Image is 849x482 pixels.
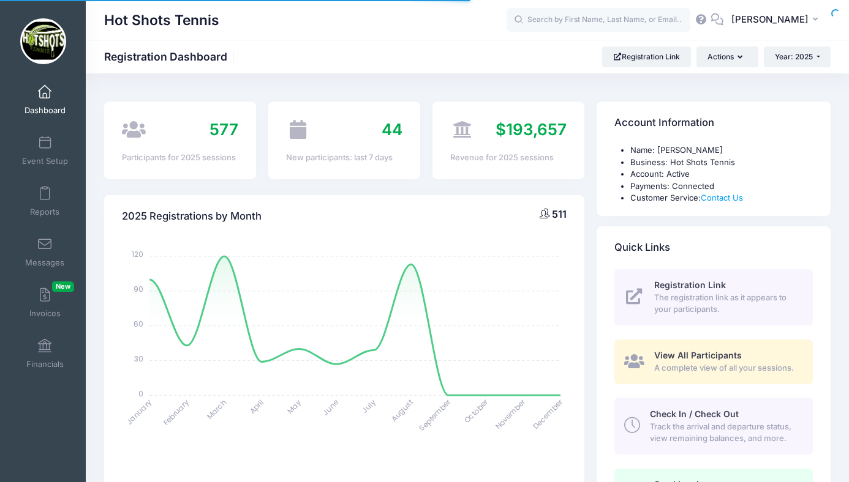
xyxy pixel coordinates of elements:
[701,193,743,202] a: Contact Us
[654,362,799,374] span: A complete view of all your sessions.
[614,230,670,265] h4: Quick Links
[26,359,64,369] span: Financials
[650,421,799,445] span: Track the arrival and departure status, view remaining balances, and more.
[496,120,567,139] span: $193,657
[122,152,238,164] div: Participants for 2025 sessions
[25,258,64,268] span: Messages
[134,319,144,329] tspan: 60
[16,78,74,121] a: Dashboard
[614,339,813,384] a: View All Participants A complete view of all your sessions.
[630,192,813,204] li: Customer Service:
[22,156,68,166] span: Event Setup
[122,199,262,234] h4: 2025 Registrations by Month
[614,106,714,141] h4: Account Information
[286,152,402,164] div: New participants: last 7 days
[462,397,491,426] tspan: October
[552,208,567,220] span: 511
[654,292,799,316] span: The registration link as it appears to your participants.
[650,409,739,419] span: Check In / Check Out
[135,354,144,364] tspan: 30
[630,157,813,169] li: Business: Hot Shots Tennis
[723,6,831,34] button: [PERSON_NAME]
[450,152,567,164] div: Revenue for 2025 sessions
[360,397,379,415] tspan: July
[285,397,303,415] tspan: May
[104,50,238,63] h1: Registration Dashboard
[209,120,238,139] span: 577
[493,397,528,432] tspan: November
[16,332,74,375] a: Financials
[614,398,813,454] a: Check In / Check Out Track the arrival and departure status, view remaining balances, and more.
[134,284,144,294] tspan: 90
[764,46,831,67] button: Year: 2025
[205,397,229,421] tspan: March
[417,397,453,433] tspan: September
[507,8,690,32] input: Search by First Name, Last Name, or Email...
[16,129,74,172] a: Event Setup
[654,280,726,290] span: Registration Link
[16,180,74,223] a: Reports
[696,46,758,67] button: Actions
[139,388,144,399] tspan: 0
[132,249,144,259] tspan: 120
[29,308,61,319] span: Invoices
[16,281,74,324] a: InvoicesNew
[630,180,813,193] li: Payments: Connected
[654,350,742,360] span: View All Participants
[775,52,813,61] span: Year: 2025
[320,397,341,417] tspan: June
[630,168,813,180] li: Account: Active
[20,18,66,64] img: Hot Shots Tennis
[104,6,219,34] h1: Hot Shots Tennis
[52,281,74,292] span: New
[16,231,74,273] a: Messages
[161,397,191,427] tspan: February
[602,46,691,67] a: Registration Link
[614,269,813,325] a: Registration Link The registration link as it appears to your participants.
[25,105,66,116] span: Dashboard
[30,207,59,217] span: Reports
[382,120,402,139] span: 44
[124,397,154,427] tspan: January
[630,144,813,157] li: Name: [PERSON_NAME]
[530,397,565,432] tspan: December
[247,397,266,415] tspan: April
[731,13,809,26] span: [PERSON_NAME]
[389,397,415,423] tspan: August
